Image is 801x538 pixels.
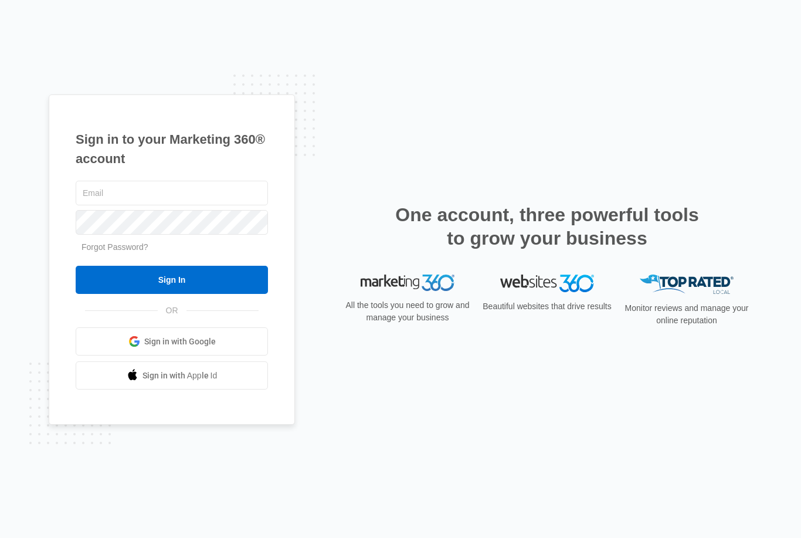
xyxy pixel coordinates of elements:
[144,336,216,348] span: Sign in with Google
[158,304,186,317] span: OR
[76,266,268,294] input: Sign In
[500,275,594,292] img: Websites 360
[142,370,218,382] span: Sign in with Apple Id
[640,275,734,294] img: Top Rated Local
[481,300,613,313] p: Beautiful websites that drive results
[621,302,752,327] p: Monitor reviews and manage your online reputation
[82,242,148,252] a: Forgot Password?
[76,181,268,205] input: Email
[392,203,702,250] h2: One account, three powerful tools to grow your business
[76,130,268,168] h1: Sign in to your Marketing 360® account
[342,299,473,324] p: All the tools you need to grow and manage your business
[361,275,454,291] img: Marketing 360
[76,361,268,390] a: Sign in with Apple Id
[76,327,268,356] a: Sign in with Google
